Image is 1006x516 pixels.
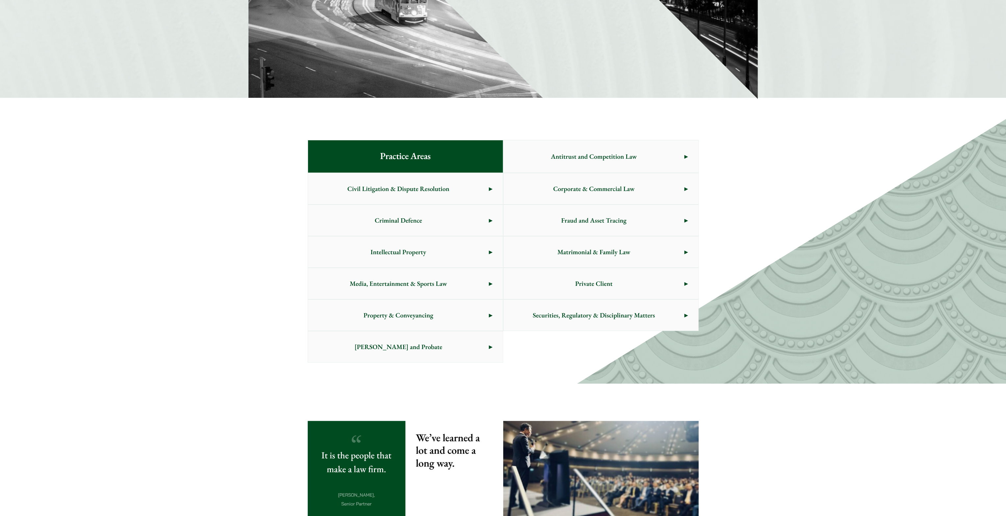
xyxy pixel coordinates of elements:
span: Antitrust and Competition Law [503,141,684,172]
span: Property & Conveyancing [308,300,489,331]
a: Antitrust and Competition Law [503,140,698,173]
span: Securities, Regulatory & Disciplinary Matters [503,300,684,331]
span: Intellectual Property [308,236,489,267]
a: Civil Litigation & Dispute Resolution [308,173,503,204]
a: Criminal Defence [308,205,503,236]
a: Private Client [503,268,698,299]
span: Corporate & Commercial Law [503,173,684,204]
a: Corporate & Commercial Law [503,173,698,204]
span: Fraud and Asset Tracing [503,205,684,236]
span: Criminal Defence [308,205,489,236]
span: Media, Entertainment & Sports Law [308,268,489,299]
strong: We’ve learned a lot and come a long way. [416,431,480,470]
a: Media, Entertainment & Sports Law [308,268,503,299]
span: Civil Litigation & Dispute Resolution [308,173,489,204]
a: Intellectual Property [308,236,503,267]
p: It is the people that make a law firm. [318,448,395,476]
a: Matrimonial & Family Law [503,236,698,267]
span: Matrimonial & Family Law [503,236,684,267]
a: Property & Conveyancing [308,300,503,331]
a: Fraud and Asset Tracing [503,205,698,236]
span: Private Client [503,268,684,299]
a: Securities, Regulatory & Disciplinary Matters [503,300,698,331]
cite: [PERSON_NAME], Senior Partner [338,492,375,507]
span: [PERSON_NAME] and Probate [308,331,489,362]
a: [PERSON_NAME] and Probate [308,331,503,362]
span: Practice Areas [370,140,441,173]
